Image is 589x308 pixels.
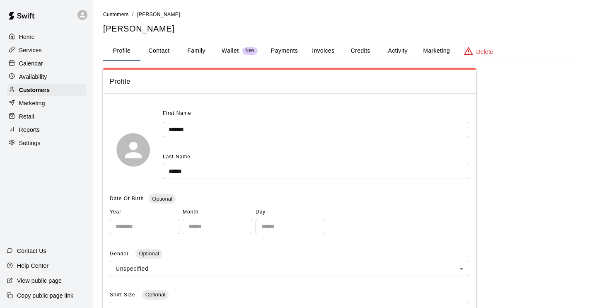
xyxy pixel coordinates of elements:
[264,41,304,61] button: Payments
[19,139,41,147] p: Settings
[256,206,325,219] span: Day
[132,10,134,19] li: /
[110,251,130,257] span: Gender
[304,41,342,61] button: Invoices
[7,70,87,83] a: Availability
[103,11,129,17] a: Customers
[110,261,469,276] div: Unspecified
[7,31,87,43] a: Home
[103,41,140,61] button: Profile
[19,59,43,68] p: Calendar
[17,247,46,255] p: Contact Us
[7,124,87,136] a: Reports
[135,250,162,257] span: Optional
[19,126,40,134] p: Reports
[110,292,137,298] span: Shirt Size
[19,46,42,54] p: Services
[163,107,191,120] span: First Name
[7,137,87,149] a: Settings
[379,41,416,61] button: Activity
[140,41,178,61] button: Contact
[142,291,169,298] span: Optional
[110,206,179,219] span: Year
[183,206,252,219] span: Month
[19,112,34,121] p: Retail
[19,86,50,94] p: Customers
[137,12,180,17] span: [PERSON_NAME]
[342,41,379,61] button: Credits
[163,154,191,160] span: Last Name
[17,291,73,300] p: Copy public page link
[17,262,48,270] p: Help Center
[7,110,87,123] a: Retail
[7,97,87,109] a: Marketing
[110,76,469,87] span: Profile
[103,23,579,34] h5: [PERSON_NAME]
[103,12,129,17] span: Customers
[19,33,35,41] p: Home
[222,46,239,55] p: Wallet
[103,41,579,61] div: basic tabs example
[178,41,215,61] button: Family
[7,57,87,70] a: Calendar
[416,41,456,61] button: Marketing
[476,48,493,56] p: Delete
[149,196,175,202] span: Optional
[242,48,258,53] span: New
[19,99,45,107] p: Marketing
[103,10,579,19] nav: breadcrumb
[7,84,87,96] a: Customers
[7,44,87,56] a: Services
[17,276,62,285] p: View public page
[110,196,144,201] span: Date Of Birth
[19,73,47,81] p: Availability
